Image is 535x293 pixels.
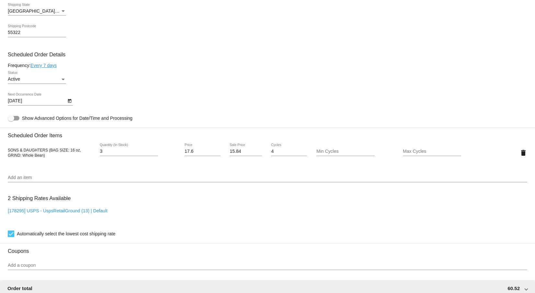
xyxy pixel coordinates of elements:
a: [178295] USPS - UspsRetailGround (13) | Default [8,208,108,213]
input: Max Cycles [403,149,461,154]
input: Add an item [8,175,527,180]
input: Add a coupon [8,263,527,268]
span: Active [8,76,20,82]
mat-select: Shipping State [8,9,66,14]
mat-icon: delete [519,149,527,157]
input: Shipping Postcode [8,30,66,35]
div: Frequency: [8,63,527,68]
input: Cycles [271,149,307,154]
mat-select: Status [8,77,66,82]
input: Price [185,149,221,154]
h3: 2 Shipping Rates Available [8,191,71,205]
span: Show Advanced Options for Date/Time and Processing [22,115,132,121]
a: Every 7 days [30,63,57,68]
input: Next Occurrence Date [8,98,66,104]
span: Order total [7,286,32,291]
span: SONS & DAUGHTERS (BAG SIZE: 16 oz, GRIND: Whole Bean) [8,148,81,158]
span: 60.52 [507,286,520,291]
span: Automatically select the lowest cost shipping rate [17,230,115,238]
h3: Scheduled Order Items [8,128,527,139]
input: Sale Price [230,149,262,154]
button: Open calendar [66,97,73,104]
input: Quantity (In Stock) [100,149,158,154]
h3: Scheduled Order Details [8,51,527,58]
span: [GEOGRAPHIC_DATA] | [US_STATE] [8,8,84,14]
input: Min Cycles [316,149,375,154]
h3: Coupons [8,243,527,254]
